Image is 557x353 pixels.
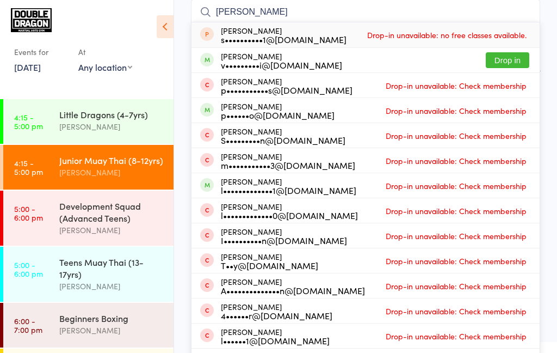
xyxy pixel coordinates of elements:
div: Any location [78,61,132,73]
div: p••••••o@[DOMAIN_NAME] [221,111,335,119]
img: Double Dragon Gym [11,8,52,32]
div: Junior Muay Thai (8-12yrs) [59,154,164,166]
span: Drop-in unavailable: Check membership [383,328,529,344]
div: [PERSON_NAME] [59,280,164,293]
time: 4:15 - 5:00 pm [14,113,43,130]
div: [PERSON_NAME] [221,227,347,245]
span: Drop-in unavailable: Check membership [383,153,529,169]
div: [PERSON_NAME] [59,324,164,337]
div: [PERSON_NAME] [221,252,318,270]
div: [PERSON_NAME] [59,166,164,179]
span: Drop-in unavailable: no free classes available. [364,27,529,43]
button: Drop in [486,52,529,68]
div: l••••••1@[DOMAIN_NAME] [221,336,330,345]
a: 4:15 -5:00 pmLittle Dragons (4-7yrs)[PERSON_NAME] [3,99,174,144]
div: S•••••••••n@[DOMAIN_NAME] [221,136,345,144]
a: 5:00 -6:00 pmTeens Muay Thai (13-17yrs)[PERSON_NAME] [3,247,174,302]
div: Events for [14,43,67,61]
a: 6:00 -7:00 pmBeginners Boxing[PERSON_NAME] [3,303,174,348]
div: [PERSON_NAME] [221,327,330,345]
span: Drop-in unavailable: Check membership [383,228,529,244]
a: 5:00 -6:00 pmDevelopment Squad (Advanced Teens)[PERSON_NAME] [3,191,174,246]
div: [PERSON_NAME] [221,77,352,94]
span: Drop-in unavailable: Check membership [383,278,529,294]
div: [PERSON_NAME] [221,152,355,169]
time: 6:00 - 7:00 pm [14,317,42,334]
span: Drop-in unavailable: Check membership [383,102,529,119]
span: Drop-in unavailable: Check membership [383,127,529,144]
div: [PERSON_NAME] [221,302,332,320]
time: 5:00 - 6:00 pm [14,260,43,278]
div: Little Dragons (4-7yrs) [59,108,164,120]
div: [PERSON_NAME] [221,177,356,194]
div: v•••••••••i@[DOMAIN_NAME] [221,60,342,69]
span: Drop-in unavailable: Check membership [383,203,529,219]
div: [PERSON_NAME] [221,26,346,44]
div: [PERSON_NAME] [221,202,358,220]
div: Teens Muay Thai (13-17yrs) [59,256,164,280]
div: At [78,43,132,61]
div: A••••••••••••••n@[DOMAIN_NAME] [221,286,365,295]
span: Drop-in unavailable: Check membership [383,253,529,269]
div: p•••••••••••s@[DOMAIN_NAME] [221,86,352,94]
span: Drop-in unavailable: Check membership [383,77,529,94]
div: [PERSON_NAME] [59,224,164,236]
a: [DATE] [14,61,41,73]
div: [PERSON_NAME] [59,120,164,133]
div: Development Squad (Advanced Teens) [59,200,164,224]
div: m•••••••••••3@[DOMAIN_NAME] [221,161,355,169]
div: [PERSON_NAME] [221,52,342,69]
div: l•••••••••••••0@[DOMAIN_NAME] [221,211,358,220]
time: 5:00 - 6:00 pm [14,204,43,222]
div: Beginners Boxing [59,312,164,324]
div: l•••••••••••••1@[DOMAIN_NAME] [221,186,356,194]
div: I••••••••••n@[DOMAIN_NAME] [221,236,347,245]
div: [PERSON_NAME] [221,102,335,119]
a: 4:15 -5:00 pmJunior Muay Thai (8-12yrs)[PERSON_NAME] [3,145,174,190]
time: 4:15 - 5:00 pm [14,159,43,176]
div: 4••••••r@[DOMAIN_NAME] [221,311,332,320]
div: [PERSON_NAME] [221,127,345,144]
div: [PERSON_NAME] [221,277,365,295]
div: s••••••••••1@[DOMAIN_NAME] [221,35,346,44]
div: T••y@[DOMAIN_NAME] [221,261,318,270]
span: Drop-in unavailable: Check membership [383,303,529,319]
span: Drop-in unavailable: Check membership [383,178,529,194]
